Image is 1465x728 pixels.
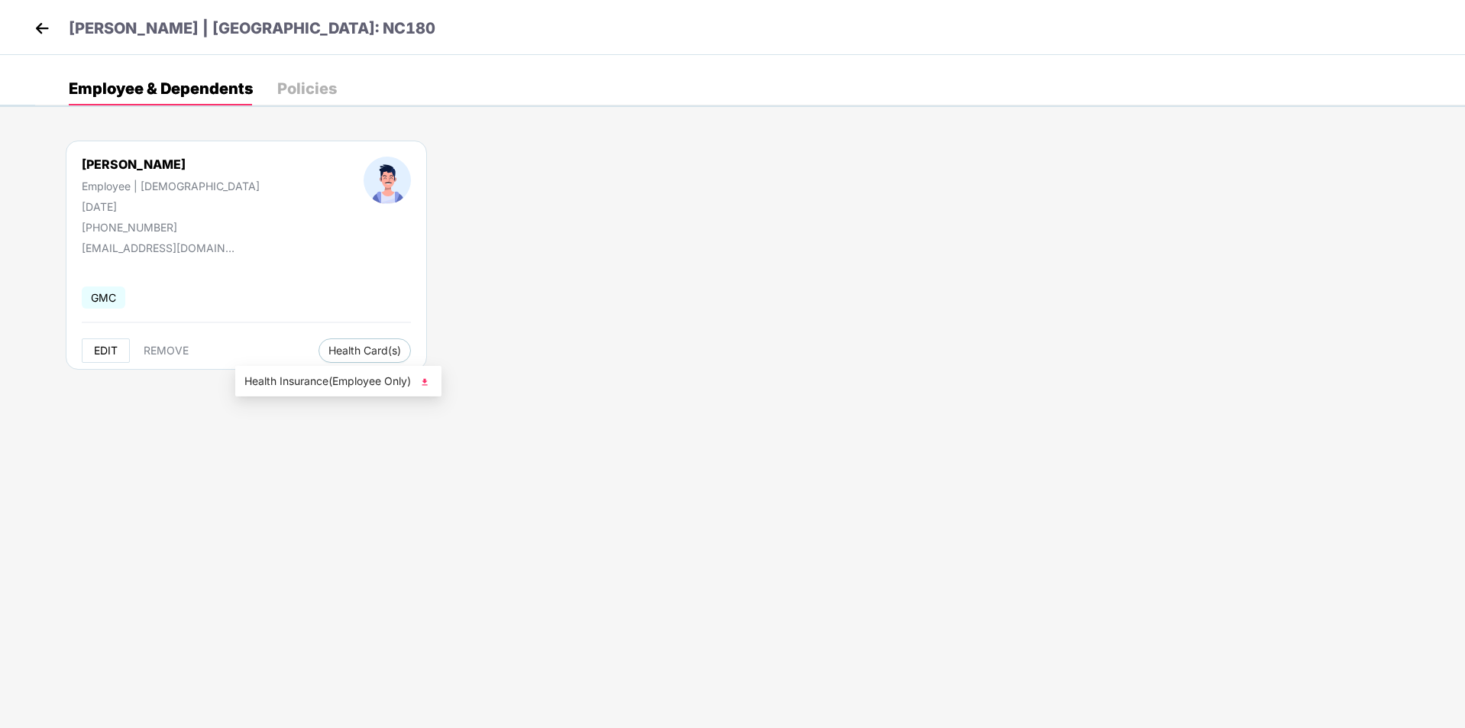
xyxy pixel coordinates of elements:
[82,200,260,213] div: [DATE]
[131,338,201,363] button: REMOVE
[277,81,337,96] div: Policies
[328,347,401,354] span: Health Card(s)
[319,338,411,363] button: Health Card(s)
[82,338,130,363] button: EDIT
[82,241,234,254] div: [EMAIL_ADDRESS][DOMAIN_NAME]
[82,157,260,172] div: [PERSON_NAME]
[69,81,253,96] div: Employee & Dependents
[82,180,260,193] div: Employee | [DEMOGRAPHIC_DATA]
[69,17,435,40] p: [PERSON_NAME] | [GEOGRAPHIC_DATA]: NC180
[31,17,53,40] img: back
[94,345,118,357] span: EDIT
[144,345,189,357] span: REMOVE
[364,157,411,204] img: profileImage
[82,286,125,309] span: GMC
[82,221,260,234] div: [PHONE_NUMBER]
